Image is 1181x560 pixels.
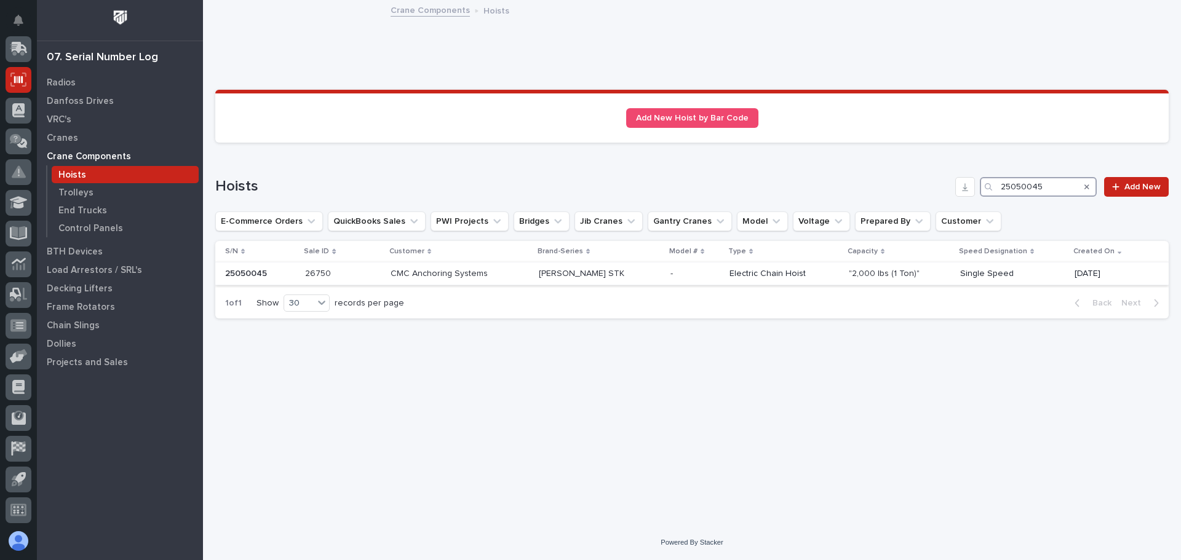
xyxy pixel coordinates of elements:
[37,242,203,261] a: BTH Devices
[225,245,238,258] p: S/N
[47,96,114,107] p: Danfoss Drives
[661,538,723,546] a: Powered By Stacker
[1104,177,1169,197] a: Add New
[47,246,103,258] p: BTH Devices
[47,302,115,313] p: Frame Rotators
[58,223,123,234] p: Control Panels
[1124,183,1161,191] span: Add New
[215,262,1169,285] tr: 2505004525050045 2675026750 CMC Anchoring SystemsCMC Anchoring Systems [PERSON_NAME] STK[PERSON_N...
[538,245,583,258] p: Brand-Series
[37,334,203,353] a: Dollies
[37,353,203,371] a: Projects and Sales
[47,283,113,294] p: Decking Lifters
[37,147,203,165] a: Crane Components
[389,245,424,258] p: Customer
[37,279,203,298] a: Decking Lifters
[936,211,1001,231] button: Customer
[960,269,1065,279] p: Single Speed
[215,178,950,195] h1: Hoists
[636,114,749,122] span: Add New Hoist by Bar Code
[47,219,203,237] a: Control Panels
[730,269,839,279] p: Electric Chain Hoist
[215,288,252,318] p: 1 of 1
[669,245,698,258] p: Model #
[37,316,203,334] a: Chain Slings
[391,266,490,279] p: CMC Anchoring Systems
[256,298,279,309] p: Show
[109,6,132,29] img: Workspace Logo
[514,211,570,231] button: Bridges
[47,51,158,65] div: 07. Serial Number Log
[1073,245,1115,258] p: Created On
[793,211,850,231] button: Voltage
[304,245,329,258] p: Sale ID
[1121,298,1148,309] span: Next
[849,266,922,279] p: "2,000 lbs (1 Ton)"
[47,114,71,125] p: VRC's
[328,211,426,231] button: QuickBooks Sales
[431,211,509,231] button: PWI Projects
[47,184,203,201] a: Trolleys
[37,92,203,110] a: Danfoss Drives
[848,245,878,258] p: Capacity
[539,266,627,279] p: [PERSON_NAME] STK
[6,7,31,33] button: Notifications
[980,177,1097,197] input: Search
[648,211,732,231] button: Gantry Cranes
[47,77,76,89] p: Radios
[47,202,203,219] a: End Trucks
[959,245,1027,258] p: Speed Designation
[15,15,31,34] div: Notifications
[37,110,203,128] a: VRC's
[47,151,131,162] p: Crane Components
[1116,298,1169,309] button: Next
[37,128,203,147] a: Cranes
[47,357,128,368] p: Projects and Sales
[47,320,100,331] p: Chain Slings
[37,261,203,279] a: Load Arrestors / SRL's
[728,245,746,258] p: Type
[335,298,404,309] p: records per page
[670,266,675,279] p: -
[225,266,269,279] p: 25050045
[58,205,107,216] p: End Trucks
[47,133,78,144] p: Cranes
[483,3,509,17] p: Hoists
[37,298,203,316] a: Frame Rotators
[47,339,76,350] p: Dollies
[1065,298,1116,309] button: Back
[6,528,31,554] button: users-avatar
[58,187,93,199] p: Trolleys
[1085,298,1111,309] span: Back
[575,211,643,231] button: Jib Cranes
[305,266,333,279] p: 26750
[737,211,788,231] button: Model
[391,2,470,17] a: Crane Components
[626,108,758,128] a: Add New Hoist by Bar Code
[1075,269,1149,279] p: [DATE]
[47,265,142,276] p: Load Arrestors / SRL's
[855,211,931,231] button: Prepared By
[37,73,203,92] a: Radios
[58,170,86,181] p: Hoists
[284,297,314,310] div: 30
[47,166,203,183] a: Hoists
[215,211,323,231] button: E-Commerce Orders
